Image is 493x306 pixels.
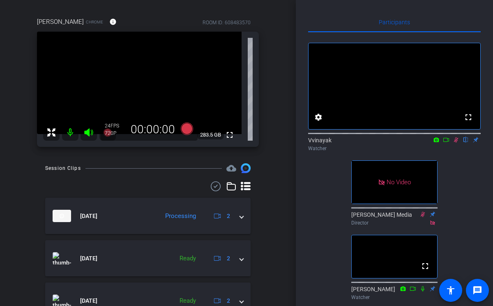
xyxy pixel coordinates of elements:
[125,123,180,137] div: 00:00:00
[80,254,97,263] span: [DATE]
[351,211,438,227] div: [PERSON_NAME] Media
[45,164,81,172] div: Session Clips
[226,163,236,173] mat-icon: cloud_upload
[225,130,235,140] mat-icon: fullscreen
[351,219,438,227] div: Director
[105,130,125,137] div: 720P
[472,285,482,295] mat-icon: message
[241,163,251,173] img: Session clips
[80,212,97,220] span: [DATE]
[226,163,236,173] span: Destinations for your clips
[197,130,224,140] span: 283.5 GB
[227,254,230,263] span: 2
[446,285,456,295] mat-icon: accessibility
[313,112,323,122] mat-icon: settings
[109,18,117,25] mat-icon: info
[461,136,471,143] mat-icon: flip
[351,285,438,301] div: [PERSON_NAME]
[308,145,481,152] div: Watcher
[175,254,200,263] div: Ready
[227,212,230,220] span: 2
[420,261,430,271] mat-icon: fullscreen
[80,297,97,305] span: [DATE]
[203,19,251,26] div: ROOM ID: 608483570
[111,123,119,129] span: FPS
[175,296,200,306] div: Ready
[105,123,125,129] div: 24
[45,198,251,234] mat-expansion-panel-header: thumb-nail[DATE]Processing2
[45,240,251,276] mat-expansion-panel-header: thumb-nail[DATE]Ready2
[227,297,230,305] span: 2
[53,210,71,222] img: thumb-nail
[463,112,473,122] mat-icon: fullscreen
[379,19,410,25] span: Participants
[387,178,411,186] span: No Video
[53,252,71,264] img: thumb-nail
[37,17,84,26] span: [PERSON_NAME]
[86,19,103,25] span: Chrome
[161,211,200,221] div: Processing
[351,294,438,301] div: Watcher
[308,136,481,152] div: Vvinayak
